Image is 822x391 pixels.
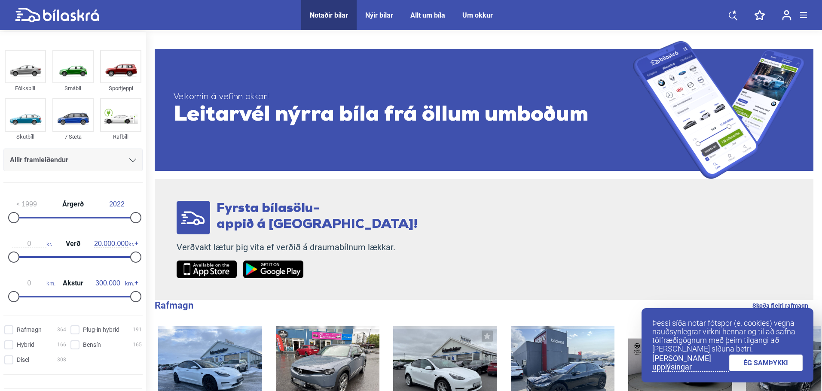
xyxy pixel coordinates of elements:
[57,355,66,364] span: 308
[61,280,86,287] span: Akstur
[12,279,55,287] span: km.
[52,83,94,93] div: Smábíl
[174,92,633,103] span: Velkomin á vefinn okkar!
[57,325,66,334] span: 364
[17,325,42,334] span: Rafmagn
[462,11,493,19] a: Um okkur
[217,202,418,231] span: Fyrsta bílasölu- appið á [GEOGRAPHIC_DATA]!
[60,201,86,208] span: Árgerð
[5,132,46,142] div: Skutbíll
[94,240,134,248] span: kr.
[155,300,193,311] b: Rafmagn
[652,354,729,372] a: [PERSON_NAME] upplýsingar
[752,300,808,311] a: Skoða fleiri rafmagn
[52,132,94,142] div: 7 Sæta
[133,325,142,334] span: 191
[17,355,29,364] span: Dísel
[5,83,46,93] div: Fólksbíll
[100,83,141,93] div: Sportjeppi
[10,154,68,166] span: Allir framleiðendur
[310,11,348,19] a: Notaðir bílar
[782,10,791,21] img: user-login.svg
[57,340,66,349] span: 166
[91,279,134,287] span: km.
[100,132,141,142] div: Rafbíll
[64,240,83,247] span: Verð
[83,325,119,334] span: Plug-in hybrid
[174,103,633,128] span: Leitarvél nýrra bíla frá öllum umboðum
[155,41,813,179] a: Velkomin á vefinn okkar!Leitarvél nýrra bíla frá öllum umboðum
[133,340,142,349] span: 165
[177,242,418,253] p: Verðvakt lætur þig vita ef verðið á draumabílnum lækkar.
[652,319,803,353] p: Þessi síða notar fótspor (e. cookies) vegna nauðsynlegrar virkni hennar og til að safna tölfræðig...
[12,240,52,248] span: kr.
[365,11,393,19] a: Nýir bílar
[17,340,34,349] span: Hybrid
[729,355,803,371] a: ÉG SAMÞYKKI
[83,340,101,349] span: Bensín
[410,11,445,19] a: Allt um bíla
